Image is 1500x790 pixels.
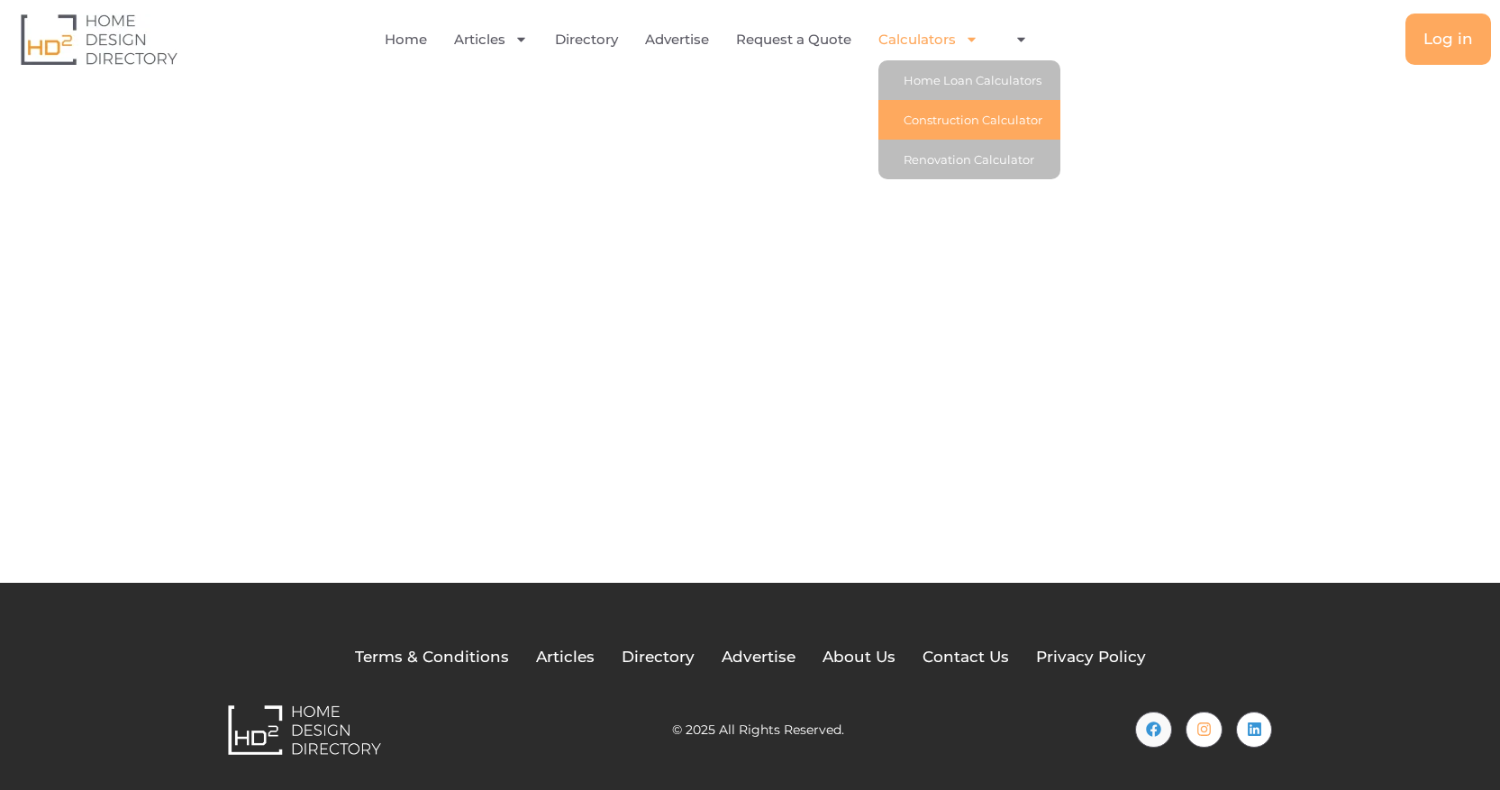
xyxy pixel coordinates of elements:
a: Home [385,19,427,60]
a: Directory [622,646,695,669]
h2: © 2025 All Rights Reserved. [672,723,844,736]
a: Directory [555,19,618,60]
a: Contact Us [923,646,1009,669]
a: Calculators [878,19,978,60]
a: Log in [1405,14,1491,65]
a: Construction Calculator [878,100,1060,140]
a: Advertise [722,646,795,669]
a: Articles [454,19,528,60]
ul: Calculators [878,60,1060,179]
a: Articles [536,646,595,669]
a: Home Loan Calculators [878,60,1060,100]
span: Log in [1423,32,1473,47]
a: Request a Quote [736,19,851,60]
nav: Menu [305,19,1121,60]
a: About Us [823,646,895,669]
a: Terms & Conditions [355,646,509,669]
a: Privacy Policy [1036,646,1146,669]
a: Advertise [645,19,709,60]
a: Renovation Calculator [878,140,1060,179]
